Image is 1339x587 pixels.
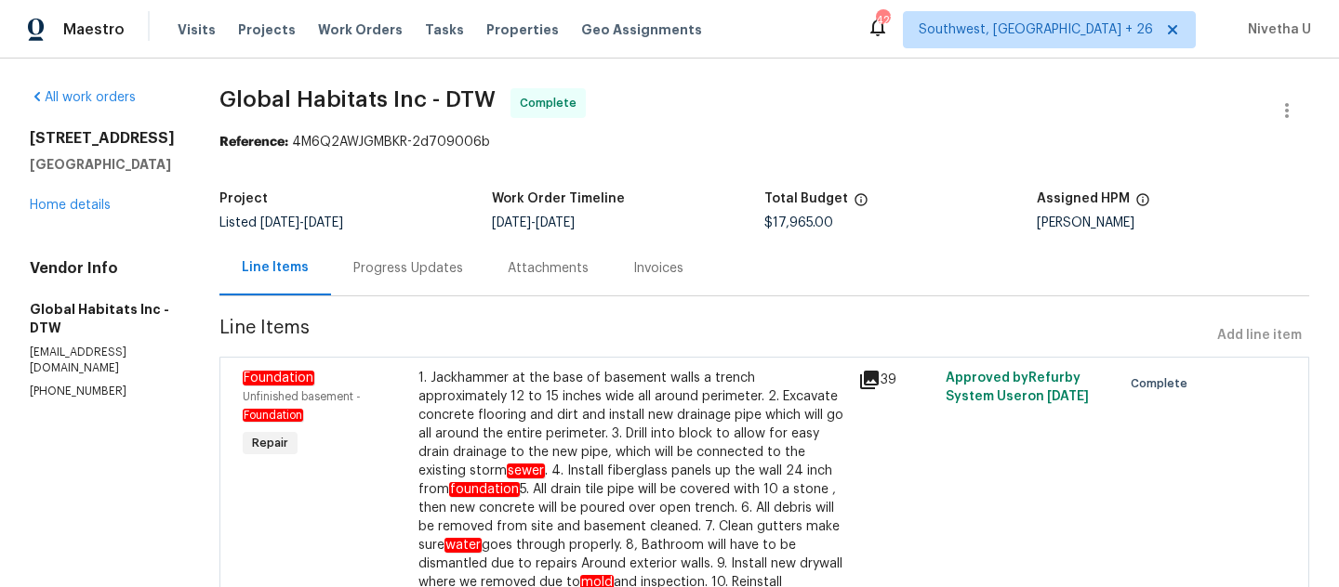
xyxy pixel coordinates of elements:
span: - [260,216,343,229]
span: Listed [219,216,343,229]
h4: Vendor Info [30,259,175,278]
span: Unfinished basement - [243,391,361,421]
b: Reference: [219,136,288,149]
span: Repair [245,434,296,452]
em: Foundation [243,409,303,422]
span: Approved by Refurby System User on [946,372,1089,403]
a: Home details [30,199,111,212]
span: Projects [238,20,296,39]
p: [PHONE_NUMBER] [30,384,175,399]
div: 427 [876,11,889,30]
span: Work Orders [318,20,403,39]
span: Geo Assignments [581,20,702,39]
span: Visits [178,20,216,39]
span: [DATE] [304,216,343,229]
em: foundation [449,482,520,497]
span: $17,965.00 [764,216,833,229]
h5: Global Habitats Inc - DTW [30,300,175,337]
h2: [STREET_ADDRESS] [30,129,175,148]
span: [DATE] [536,216,575,229]
span: Tasks [425,23,464,36]
div: Invoices [633,259,683,278]
div: Line Items [242,258,309,277]
span: Nivetha U [1240,20,1311,39]
div: Attachments [508,259,589,278]
span: [DATE] [1047,390,1089,403]
p: [EMAIL_ADDRESS][DOMAIN_NAME] [30,345,175,376]
span: Maestro [63,20,125,39]
span: The total cost of line items that have been proposed by Opendoor. This sum includes line items th... [854,192,868,216]
div: 39 [858,369,935,391]
span: Global Habitats Inc - DTW [219,88,496,111]
span: Line Items [219,319,1210,353]
em: sewer [507,463,545,478]
em: Foundation [243,371,314,385]
h5: Project [219,192,268,205]
h5: Total Budget [764,192,848,205]
span: [DATE] [492,216,531,229]
span: Complete [1131,374,1195,393]
div: [PERSON_NAME] [1037,216,1309,229]
div: Progress Updates [353,259,463,278]
span: The hpm assigned to this work order. [1135,192,1150,216]
span: Southwest, [GEOGRAPHIC_DATA] + 26 [919,20,1153,39]
em: water [444,538,482,553]
span: [DATE] [260,216,299,229]
h5: Assigned HPM [1037,192,1130,205]
span: Properties [486,20,559,39]
h5: Work Order Timeline [492,192,625,205]
a: All work orders [30,91,136,104]
div: 4M6Q2AWJGMBKR-2d709006b [219,133,1309,151]
span: - [492,216,575,229]
h5: [GEOGRAPHIC_DATA] [30,155,175,174]
span: Complete [520,94,584,112]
